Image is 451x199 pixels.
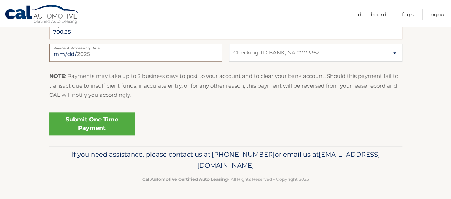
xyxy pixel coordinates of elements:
a: Logout [429,9,446,20]
span: [PHONE_NUMBER] [212,150,275,158]
input: Payment Date [49,44,222,62]
a: FAQ's [402,9,414,20]
p: : Payments may take up to 3 business days to post to your account and to clear your bank account.... [49,72,402,100]
a: Dashboard [358,9,386,20]
p: If you need assistance, please contact us at: or email us at [54,149,398,172]
strong: Cal Automotive Certified Auto Leasing [142,177,228,182]
a: Cal Automotive [5,5,80,25]
strong: NOTE [49,73,65,79]
input: Payment Amount [49,21,402,39]
label: Payment Processing Date [49,44,222,49]
a: Submit One Time Payment [49,112,135,135]
p: - All Rights Reserved - Copyright 2025 [54,176,398,183]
